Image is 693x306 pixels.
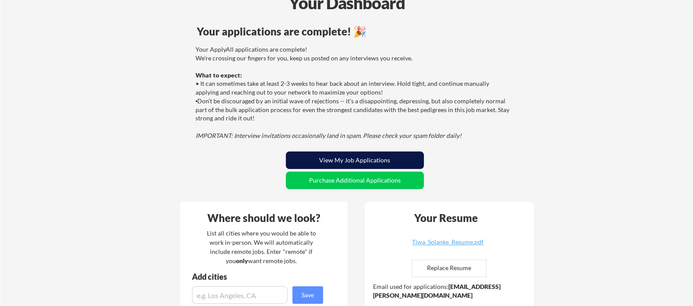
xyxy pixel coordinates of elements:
em: IMPORTANT: Interview invitations occasionally land in spam. Please check your spam folder daily! [195,132,462,139]
strong: only [236,257,248,264]
font: • [195,98,198,105]
button: Save [292,286,323,304]
div: Where should we look? [182,213,345,223]
div: Add cities [192,273,325,281]
strong: What to expect: [195,71,242,79]
div: Your ApplyAll applications are complete! We're crossing our fingers for you, keep us posted on an... [195,45,512,140]
div: Your applications are complete! 🎉 [197,26,513,37]
div: List all cities where you would be able to work in-person. We will automatically include remote j... [201,229,322,265]
div: Tiwa_Solanke_Resume.pdf [396,239,500,245]
div: Your Resume [403,213,490,223]
button: Purchase Additional Applications [286,172,424,189]
button: View My Job Applications [286,151,424,169]
input: e.g. Los Angeles, CA [192,286,288,304]
a: Tiwa_Solanke_Resume.pdf [396,239,500,253]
